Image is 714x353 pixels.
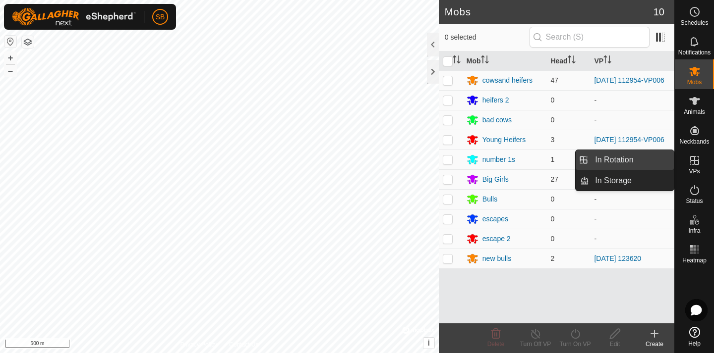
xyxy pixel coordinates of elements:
span: Help [688,341,701,347]
span: 27 [550,175,558,183]
a: In Rotation [589,150,674,170]
div: Big Girls [482,174,509,185]
li: In Rotation [576,150,674,170]
li: In Storage [576,171,674,191]
th: Mob [463,51,547,71]
td: - [590,110,674,130]
span: 2 [550,254,554,262]
p-sorticon: Activate to sort [481,57,489,65]
span: 0 [550,195,554,203]
div: escape 2 [482,234,511,244]
div: cowsand heifers [482,75,533,86]
img: Gallagher Logo [12,8,136,26]
p-sorticon: Activate to sort [603,57,611,65]
a: Help [675,323,714,351]
div: Create [635,340,674,349]
div: Bulls [482,194,497,204]
span: VPs [689,168,700,174]
span: Infra [688,228,700,234]
div: escapes [482,214,508,224]
span: 0 selected [445,32,530,43]
h2: Mobs [445,6,654,18]
button: Reset Map [4,36,16,48]
div: new bulls [482,253,511,264]
span: Mobs [687,79,702,85]
span: SB [156,12,165,22]
span: Delete [487,341,505,348]
div: heifers 2 [482,95,509,105]
a: Contact Us [229,340,258,349]
span: Status [686,198,703,204]
span: Notifications [678,50,711,55]
p-sorticon: Activate to sort [453,57,461,65]
a: [DATE] 112954-VP006 [594,136,664,144]
span: 0 [550,235,554,243]
th: Head [546,51,590,71]
a: In Storage [589,171,674,191]
span: 47 [550,76,558,84]
span: In Rotation [595,154,633,166]
span: 0 [550,215,554,223]
span: 10 [654,4,664,19]
button: Map Layers [22,36,34,48]
span: Animals [684,109,705,115]
a: [DATE] 123620 [594,254,641,262]
button: + [4,52,16,64]
td: - [590,209,674,229]
td: - [590,229,674,249]
input: Search (S) [530,27,650,48]
div: Young Heifers [482,135,526,145]
div: Turn Off VP [516,340,555,349]
span: 1 [550,155,554,163]
span: Neckbands [679,139,709,145]
div: number 1s [482,154,515,165]
span: 0 [550,96,554,104]
td: - [590,189,674,209]
p-sorticon: Activate to sort [568,57,576,65]
span: Schedules [680,20,708,26]
button: – [4,65,16,77]
a: Privacy Policy [180,340,217,349]
th: VP [590,51,674,71]
div: bad cows [482,115,512,125]
td: - [590,90,674,110]
div: Edit [595,340,635,349]
span: 0 [550,116,554,124]
span: Heatmap [682,257,707,263]
span: 3 [550,136,554,144]
button: i [423,338,434,349]
span: In Storage [595,175,632,187]
a: [DATE] 112954-VP006 [594,76,664,84]
span: i [428,339,430,347]
div: Turn On VP [555,340,595,349]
